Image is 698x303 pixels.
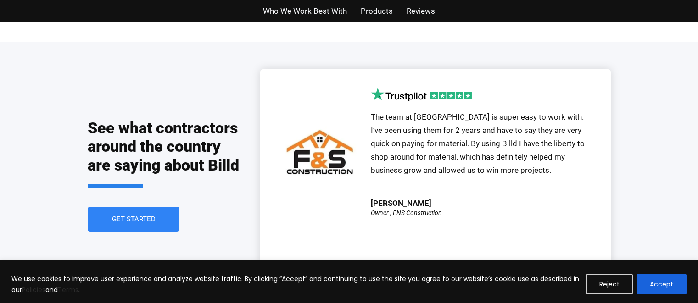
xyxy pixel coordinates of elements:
[586,274,633,294] button: Reject
[371,112,585,175] span: The team at [GEOGRAPHIC_DATA] is super easy to work with. I’ve been using them for 2 years and ha...
[263,5,347,18] a: Who We Work Best With
[58,285,78,294] a: Terms
[88,207,179,232] a: Get Started
[274,88,597,255] div: 2 / 3
[88,119,242,188] h2: See what contractors around the country are saying about Billd
[371,209,442,216] div: Owner | FNS Construction
[361,5,393,18] a: Products
[637,274,687,294] button: Accept
[22,285,45,294] a: Policies
[112,216,155,223] span: Get Started
[407,5,435,18] a: Reviews
[11,273,579,295] p: We use cookies to improve user experience and analyze website traffic. By clicking “Accept” and c...
[371,199,431,207] div: [PERSON_NAME]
